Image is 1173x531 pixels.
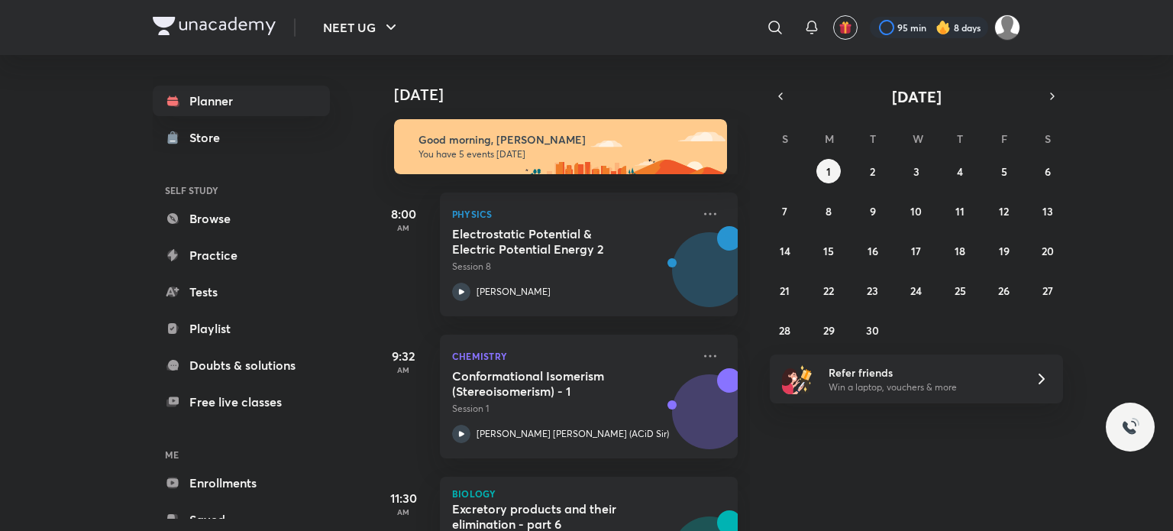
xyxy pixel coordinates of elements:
h5: 8:00 [373,205,434,223]
button: September 9, 2025 [861,199,885,223]
abbr: September 5, 2025 [1001,164,1007,179]
a: Enrollments [153,468,330,498]
button: September 25, 2025 [948,278,972,303]
abbr: September 10, 2025 [910,204,922,219]
button: September 12, 2025 [992,199,1016,223]
abbr: September 8, 2025 [826,204,832,219]
abbr: September 7, 2025 [782,204,787,219]
a: Tests [153,277,330,307]
abbr: September 20, 2025 [1042,244,1054,258]
button: September 16, 2025 [861,238,885,263]
button: September 26, 2025 [992,278,1016,303]
p: Chemistry [452,347,692,365]
abbr: Saturday [1045,131,1051,146]
img: ttu [1121,418,1139,436]
abbr: September 1, 2025 [826,164,831,179]
h6: Refer friends [829,364,1016,380]
button: September 1, 2025 [816,159,841,183]
h5: Electrostatic Potential & Electric Potential Energy 2 [452,226,642,257]
abbr: Wednesday [913,131,923,146]
p: Biology [452,489,725,498]
abbr: September 19, 2025 [999,244,1010,258]
button: September 22, 2025 [816,278,841,303]
p: AM [373,223,434,232]
button: September 24, 2025 [904,278,929,303]
a: Playlist [153,313,330,344]
p: Session 8 [452,260,692,274]
h6: SELF STUDY [153,177,330,203]
h6: ME [153,442,330,468]
img: Company Logo [153,17,276,35]
button: September 23, 2025 [861,278,885,303]
a: Practice [153,240,330,270]
abbr: September 25, 2025 [955,283,966,298]
p: AM [373,507,434,516]
h5: 11:30 [373,489,434,507]
span: [DATE] [892,86,942,107]
abbr: September 24, 2025 [910,283,922,298]
button: September 7, 2025 [773,199,797,223]
img: morning [394,119,727,174]
abbr: September 13, 2025 [1042,204,1053,219]
button: September 13, 2025 [1036,199,1060,223]
abbr: September 29, 2025 [823,323,835,338]
p: [PERSON_NAME] [477,285,551,299]
button: September 3, 2025 [904,159,929,183]
a: Planner [153,86,330,116]
p: AM [373,365,434,374]
img: avatar [839,21,852,34]
button: [DATE] [791,86,1042,107]
abbr: Thursday [957,131,963,146]
button: September 11, 2025 [948,199,972,223]
button: September 5, 2025 [992,159,1016,183]
button: September 19, 2025 [992,238,1016,263]
button: September 6, 2025 [1036,159,1060,183]
button: September 4, 2025 [948,159,972,183]
button: September 28, 2025 [773,318,797,342]
button: September 30, 2025 [861,318,885,342]
button: September 8, 2025 [816,199,841,223]
h5: Conformational Isomerism (Stereoisomerism) - 1 [452,368,642,399]
p: Win a laptop, vouchers & more [829,380,1016,394]
a: Browse [153,203,330,234]
abbr: September 30, 2025 [866,323,879,338]
abbr: September 28, 2025 [779,323,790,338]
img: Avatar [673,383,746,456]
abbr: September 16, 2025 [868,244,878,258]
h6: Good morning, [PERSON_NAME] [418,133,713,147]
img: surabhi [994,15,1020,40]
button: September 10, 2025 [904,199,929,223]
abbr: September 27, 2025 [1042,283,1053,298]
button: September 20, 2025 [1036,238,1060,263]
abbr: Tuesday [870,131,876,146]
a: Free live classes [153,387,330,417]
abbr: September 15, 2025 [823,244,834,258]
abbr: September 9, 2025 [870,204,876,219]
abbr: September 14, 2025 [780,244,790,258]
abbr: September 4, 2025 [957,164,963,179]
button: September 18, 2025 [948,238,972,263]
p: You have 5 events [DATE] [418,148,713,160]
abbr: September 26, 2025 [998,283,1010,298]
button: September 29, 2025 [816,318,841,342]
button: September 17, 2025 [904,238,929,263]
abbr: September 6, 2025 [1045,164,1051,179]
a: Store [153,122,330,153]
abbr: September 23, 2025 [867,283,878,298]
button: NEET UG [314,12,409,43]
h4: [DATE] [394,86,753,104]
h5: 9:32 [373,347,434,365]
abbr: September 22, 2025 [823,283,834,298]
button: September 2, 2025 [861,159,885,183]
abbr: Sunday [782,131,788,146]
abbr: September 2, 2025 [870,164,875,179]
button: September 15, 2025 [816,238,841,263]
p: [PERSON_NAME] [PERSON_NAME] (ACiD Sir) [477,427,669,441]
abbr: September 3, 2025 [913,164,919,179]
abbr: Monday [825,131,834,146]
abbr: September 21, 2025 [780,283,790,298]
button: September 21, 2025 [773,278,797,303]
abbr: September 17, 2025 [911,244,921,258]
img: Avatar [673,241,746,314]
div: Store [189,128,229,147]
